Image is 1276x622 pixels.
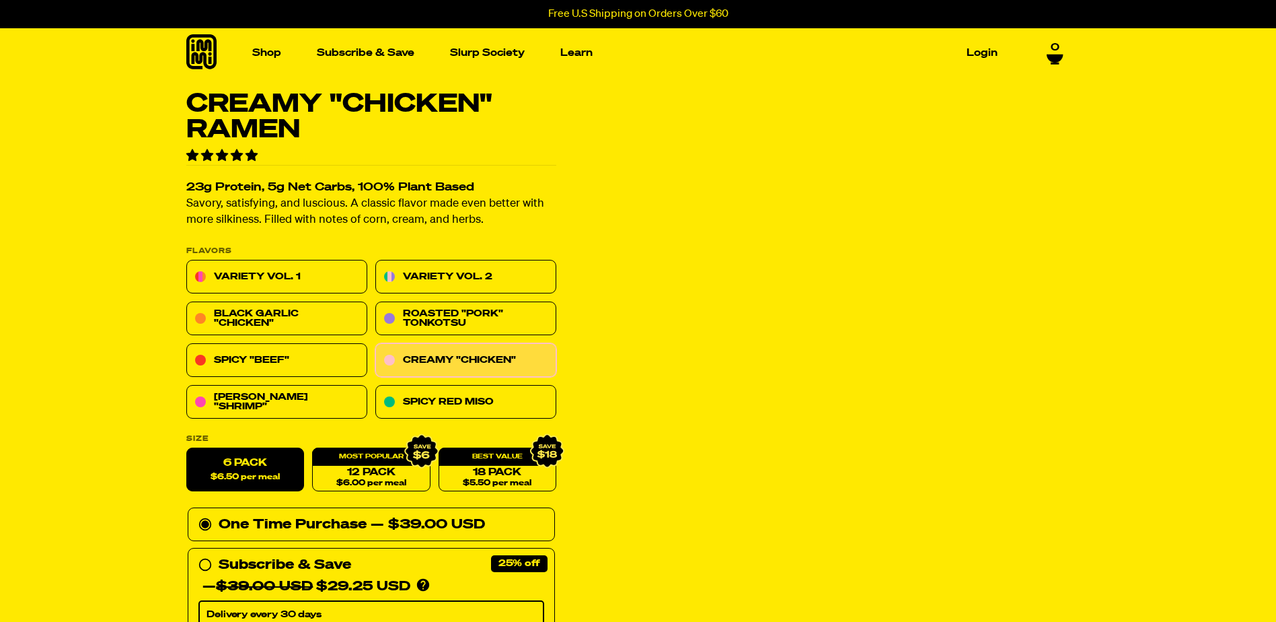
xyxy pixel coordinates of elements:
[463,479,531,488] span: $5.50 per meal
[216,580,313,594] del: $39.00 USD
[186,448,304,492] label: 6 Pack
[1047,37,1063,60] a: 0
[548,8,728,20] p: Free U.S Shipping on Orders Over $60
[336,479,406,488] span: $6.00 per meal
[186,261,367,294] a: Variety Vol. 1
[186,92,556,143] h1: Creamy "Chicken" Ramen
[375,261,556,294] a: Variety Vol. 2
[186,386,367,419] a: [PERSON_NAME] "Shrimp"
[186,197,556,229] p: Savory, satisfying, and luscious. A classic flavor made even better with more silkiness. Filled w...
[186,436,556,443] label: Size
[186,150,260,162] span: 4.78 stars
[375,386,556,419] a: Spicy Red Miso
[186,344,367,378] a: Spicy "Beef"
[198,514,544,536] div: One Time Purchase
[247,42,287,63] a: Shop
[1051,37,1059,49] span: 0
[445,42,530,63] a: Slurp Society
[186,248,556,255] p: Flavors
[202,576,410,598] div: — $29.25 USD
[375,344,556,378] a: Creamy "Chicken"
[961,42,1003,63] a: Login
[186,302,367,336] a: Black Garlic "Chicken"
[371,514,485,536] div: — $39.00 USD
[312,448,430,492] a: 12 Pack$6.00 per meal
[247,28,1003,77] nav: Main navigation
[219,555,351,576] div: Subscribe & Save
[438,448,556,492] a: 18 Pack$5.50 per meal
[186,182,556,194] h2: 23g Protein, 5g Net Carbs, 100% Plant Based
[211,473,280,482] span: $6.50 per meal
[555,42,598,63] a: Learn
[375,302,556,336] a: Roasted "Pork" Tonkotsu
[311,42,420,63] a: Subscribe & Save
